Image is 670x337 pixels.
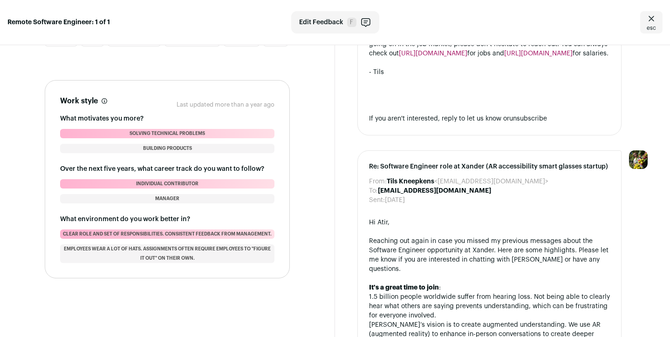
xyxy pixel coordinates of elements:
[504,50,573,57] a: [URL][DOMAIN_NAME]
[369,283,610,292] div: :
[387,177,548,186] dd: <[EMAIL_ADDRESS][DOMAIN_NAME]>
[369,195,385,205] dt: Sent:
[647,24,656,32] span: esc
[60,244,274,263] li: Employees wear a lot of hats. Assignments often require employees to "figure it out" on their own.
[369,218,610,227] div: Hi Atir,
[369,236,610,274] div: Reaching out again in case you missed my previous messages about the Software Engineer opportunit...
[291,11,379,34] button: Edit Feedback F
[387,178,434,185] b: Tils Kneepkens
[299,18,343,27] span: Edit Feedback
[509,115,547,122] a: unsubscribe
[369,284,439,291] strong: It's a great time to join
[60,215,274,224] h3: What environment do you work better in?
[369,292,610,320] li: 1.5 billion people worldwide suffer from hearing loss. Not being able to clearly hear what others...
[629,150,648,169] img: 6689865-medium_jpg
[60,95,98,107] h2: Work style
[399,50,467,57] a: [URL][DOMAIN_NAME]
[60,114,274,123] h3: What motivates you more?
[60,144,274,153] li: Building products
[60,129,274,138] li: Solving technical problems
[60,164,274,174] h3: Over the next five years, what career track do you want to follow?
[369,177,387,186] dt: From:
[177,101,274,108] p: Last updated more than a year ago
[385,195,405,205] dd: [DATE]
[369,67,610,77] div: - Tils
[369,162,610,171] span: Re: Software Engineer role at Xander (AR accessibility smart glasses startup)
[347,18,356,27] span: F
[60,179,274,189] li: Individual contributor
[378,188,491,194] b: [EMAIL_ADDRESS][DOMAIN_NAME]
[60,229,274,239] li: Clear role and set of responsibilities. Consistent feedback from management.
[369,114,610,123] div: If you aren't interested, reply to let us know or
[60,194,274,203] li: Manager
[7,18,110,27] strong: Remote Software Engineer: 1 of 1
[640,11,663,34] a: Close
[369,186,378,195] dt: To:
